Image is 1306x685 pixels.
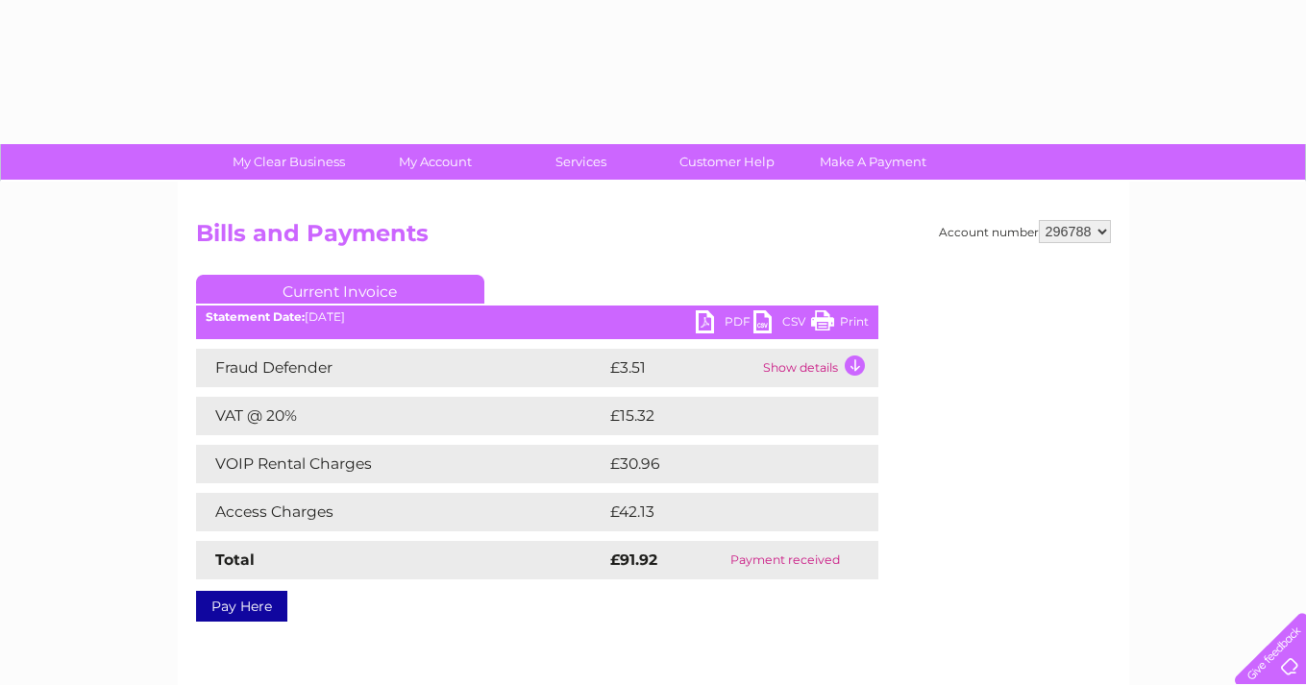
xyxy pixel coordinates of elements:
strong: Total [215,550,255,569]
a: Make A Payment [794,144,952,180]
a: Current Invoice [196,275,484,304]
h2: Bills and Payments [196,220,1111,257]
td: £30.96 [605,445,841,483]
a: Print [811,310,869,338]
td: £42.13 [605,493,837,531]
td: Show details [758,349,878,387]
a: My Clear Business [209,144,368,180]
a: Pay Here [196,591,287,622]
div: [DATE] [196,310,878,324]
strong: £91.92 [610,550,657,569]
a: Customer Help [648,144,806,180]
td: VOIP Rental Charges [196,445,605,483]
td: £3.51 [605,349,758,387]
a: My Account [356,144,514,180]
td: £15.32 [605,397,837,435]
div: Account number [939,220,1111,243]
a: Services [502,144,660,180]
td: VAT @ 20% [196,397,605,435]
a: PDF [696,310,753,338]
td: Access Charges [196,493,605,531]
td: Payment received [693,541,877,579]
b: Statement Date: [206,309,305,324]
a: CSV [753,310,811,338]
td: Fraud Defender [196,349,605,387]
